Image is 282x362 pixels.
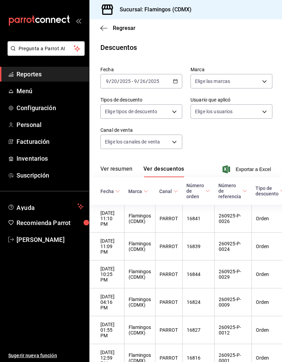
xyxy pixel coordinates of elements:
label: Marca [191,67,272,72]
th: 260925-P-0009 [214,288,251,316]
span: Facturación [17,137,84,146]
input: -- [134,78,137,84]
th: [DATE] 11:10 PM [89,205,124,233]
th: 16841 [182,205,214,233]
span: / [117,78,119,84]
th: 16844 [182,260,214,288]
span: Elige los canales de venta [105,138,160,145]
th: Flamingos (CDMX) [124,260,155,288]
label: Canal de venta [100,128,182,132]
input: ---- [148,78,160,84]
button: Exportar a Excel [224,165,271,173]
th: PARROT [155,233,182,260]
div: Descuentos [100,42,137,53]
th: PARROT [155,260,182,288]
h3: Sucursal: Flamingos (CDMX) [114,6,192,14]
th: 16824 [182,288,214,316]
input: -- [106,78,109,84]
th: 260925-P-0024 [214,233,251,260]
th: Flamingos (CDMX) [124,288,155,316]
input: -- [111,78,117,84]
th: [DATE] 11:09 PM [89,233,124,260]
button: open_drawer_menu [76,18,81,23]
span: Inventarios [17,154,84,163]
button: Regresar [100,25,135,31]
span: Reportes [17,70,84,79]
span: Configuración [17,103,84,113]
span: Pregunta a Parrot AI [19,45,74,52]
th: 260925-P-0026 [214,205,251,233]
button: Pregunta a Parrot AI [8,41,85,56]
th: [DATE] 10:25 PM [89,260,124,288]
span: Ayuda [17,202,75,211]
th: Flamingos (CDMX) [124,316,155,344]
button: Ver descuentos [143,166,184,177]
input: -- [140,78,146,84]
th: 260925-P-0029 [214,260,251,288]
th: [DATE] 04:16 PM [89,288,124,316]
label: Usuario que aplicó [191,97,272,102]
th: 260925-P-0012 [214,316,251,344]
span: Recomienda Parrot [17,218,84,227]
span: Regresar [113,25,135,31]
th: 16827 [182,316,214,344]
span: Menú [17,86,84,96]
span: Canal [159,189,178,194]
label: Fecha [100,67,182,72]
th: 16839 [182,233,214,260]
th: Flamingos (CDMX) [124,233,155,260]
a: Pregunta a Parrot AI [5,50,85,57]
span: Fecha [100,189,120,194]
th: PARROT [155,205,182,233]
span: Elige los usuarios [195,108,232,115]
th: Flamingos (CDMX) [124,205,155,233]
span: Elige tipos de descuento [105,108,157,115]
span: [PERSON_NAME] [17,235,84,244]
span: Sugerir nueva función [8,352,84,359]
th: [DATE] 01:55 PM [89,316,124,344]
span: Suscripción [17,171,84,180]
span: Personal [17,120,84,129]
span: / [146,78,148,84]
button: Ver resumen [100,166,132,177]
span: Número de orden [186,183,210,199]
span: / [109,78,111,84]
th: PARROT [155,316,182,344]
span: / [137,78,139,84]
div: navigation tabs [100,166,184,177]
label: Tipos de descuento [100,97,182,102]
input: ---- [119,78,131,84]
span: - [132,78,133,84]
span: Número de referencia [218,183,247,199]
span: Elige las marcas [195,78,230,85]
th: PARROT [155,288,182,316]
span: Marca [128,189,148,194]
